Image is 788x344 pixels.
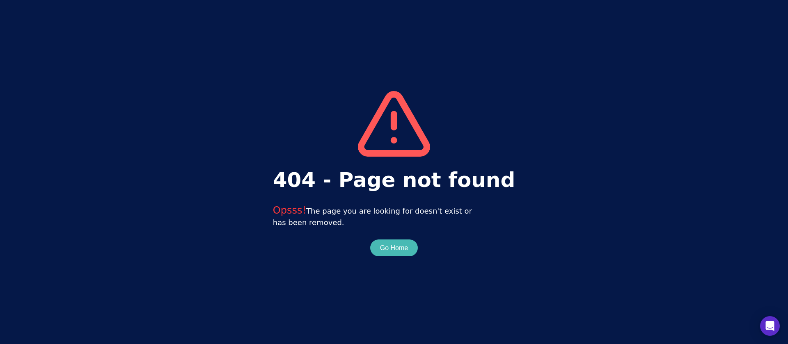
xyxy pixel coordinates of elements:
[370,244,418,252] a: Go Home
[358,91,430,157] img: svg%3e
[273,204,515,228] p: The page you are looking for doesn't exist or has been removed.
[273,205,306,216] span: Opsss!
[760,316,780,336] div: Open Intercom Messenger
[273,165,515,196] h1: 404 - Page not found
[380,243,408,253] button: Go Home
